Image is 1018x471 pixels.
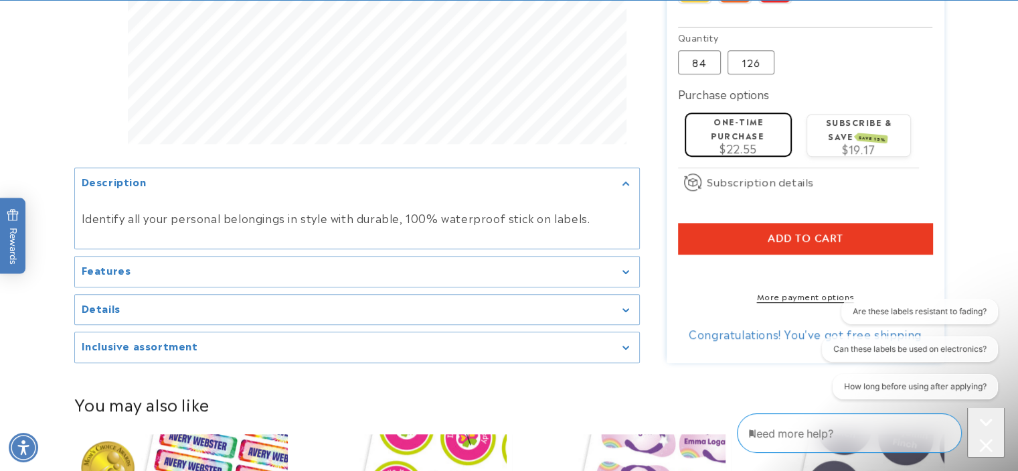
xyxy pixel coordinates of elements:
label: 84 [678,50,721,74]
div: Accessibility Menu [9,433,38,462]
label: 126 [728,50,774,74]
h2: Features [82,263,131,277]
span: SAVE 15% [857,133,888,143]
span: Rewards [7,208,19,264]
button: Add to cart [678,223,932,254]
iframe: Gorgias Floating Chat [737,408,1005,458]
summary: Details [75,295,639,325]
summary: Features [75,257,639,287]
span: Subscription details [707,174,814,190]
label: Purchase options [678,86,769,102]
label: One-time purchase [711,115,764,141]
summary: Description [75,168,639,198]
a: More payment options [678,290,932,302]
div: Congratulations! You've got free shipping [678,327,932,340]
h2: Description [82,175,147,188]
h2: You may also like [74,393,944,414]
iframe: Gorgias live chat conversation starters [812,299,1005,411]
span: Add to cart [768,232,843,245]
summary: Inclusive assortment [75,332,639,362]
label: Subscribe & save [826,116,892,142]
span: $22.55 [719,140,757,156]
legend: Quantity [678,31,719,44]
p: Identify all your personal belongings in style with durable, 100% waterproof stick on labels. [82,209,632,228]
iframe: Sign Up via Text for Offers [11,364,169,404]
h2: Details [82,301,120,315]
span: $19.17 [842,141,875,157]
h2: Inclusive assortment [82,339,198,352]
